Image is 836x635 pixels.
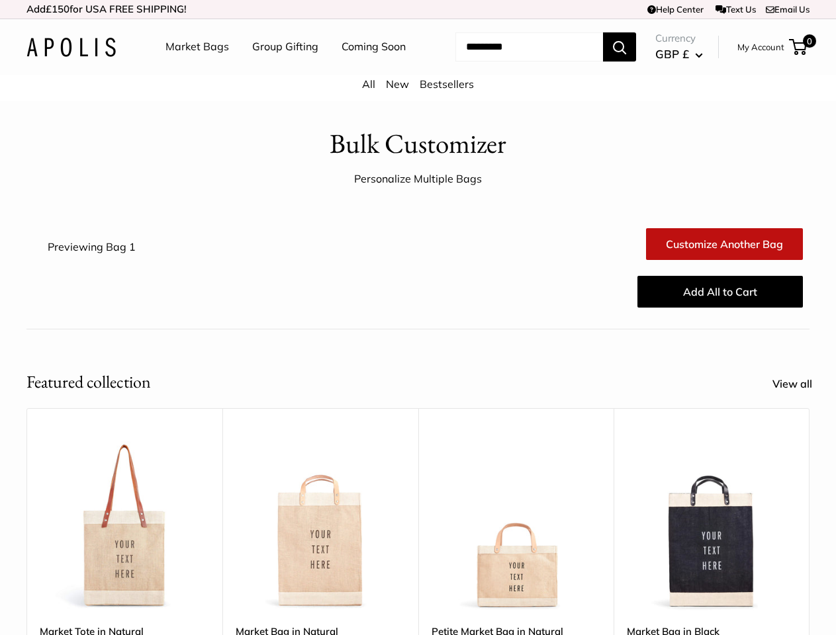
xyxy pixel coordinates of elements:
[637,276,803,308] button: Add All to Cart
[46,3,70,15] span: £150
[655,47,689,61] span: GBP £
[603,32,636,62] button: Search
[790,39,807,55] a: 0
[165,37,229,57] a: Market Bags
[803,34,816,48] span: 0
[26,369,151,395] h2: Featured collection
[655,44,703,65] button: GBP £
[455,32,603,62] input: Search...
[627,441,796,611] img: Market Bag in Black
[40,441,209,611] img: description_Make it yours with custom printed text.
[432,441,601,611] a: Petite Market Bag in Naturaldescription_Effortless style that elevates every moment
[432,441,601,611] img: Petite Market Bag in Natural
[646,228,803,260] a: Customize Another Bag
[48,240,136,253] span: Previewing Bag 1
[236,441,405,611] img: Market Bag in Natural
[772,374,827,394] a: View all
[252,37,318,57] a: Group Gifting
[766,4,810,15] a: Email Us
[737,39,784,55] a: My Account
[362,77,375,91] a: All
[655,29,703,48] span: Currency
[40,441,209,611] a: description_Make it yours with custom printed text.description_The Original Market bag in its 4 n...
[236,441,405,611] a: Market Bag in NaturalMarket Bag in Natural
[420,77,474,91] a: Bestsellers
[330,124,506,163] h1: Bulk Customizer
[627,441,796,611] a: Market Bag in BlackMarket Bag in Black
[26,38,116,57] img: Apolis
[354,169,482,189] div: Personalize Multiple Bags
[386,77,409,91] a: New
[716,4,756,15] a: Text Us
[342,37,406,57] a: Coming Soon
[647,4,704,15] a: Help Center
